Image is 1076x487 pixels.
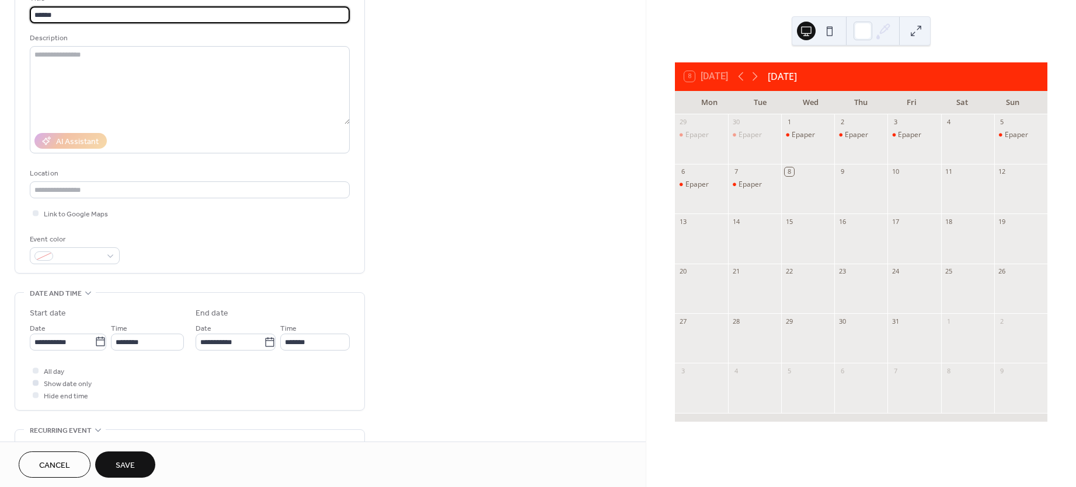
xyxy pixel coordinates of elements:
[838,167,847,176] div: 9
[678,366,687,375] div: 3
[44,208,108,220] span: Link to Google Maps
[998,217,1007,226] div: 19
[739,180,762,190] div: Epaper
[732,217,740,226] div: 14
[30,167,347,180] div: Location
[785,366,793,375] div: 5
[728,180,781,190] div: Epaper
[998,167,1007,176] div: 12
[732,167,740,176] div: 7
[891,366,900,375] div: 7
[39,460,70,472] span: Cancel
[732,317,740,325] div: 28
[945,217,953,226] div: 18
[685,180,709,190] div: Epaper
[732,366,740,375] div: 4
[994,130,1047,140] div: Epaper
[834,130,887,140] div: Epaper
[838,366,847,375] div: 6
[785,91,836,114] div: Wed
[44,390,88,402] span: Hide end time
[734,91,785,114] div: Tue
[987,91,1038,114] div: Sun
[678,267,687,276] div: 20
[781,130,834,140] div: Epaper
[945,366,953,375] div: 8
[30,233,117,246] div: Event color
[945,167,953,176] div: 11
[845,130,868,140] div: Epaper
[196,323,211,335] span: Date
[280,323,297,335] span: Time
[937,91,988,114] div: Sat
[785,267,793,276] div: 22
[685,130,709,140] div: Epaper
[678,217,687,226] div: 13
[998,267,1007,276] div: 26
[678,118,687,127] div: 29
[30,32,347,44] div: Description
[998,317,1007,325] div: 2
[19,451,90,478] button: Cancel
[675,130,728,140] div: Epaper
[785,118,793,127] div: 1
[44,366,64,378] span: All day
[945,118,953,127] div: 4
[838,317,847,325] div: 30
[675,180,728,190] div: Epaper
[785,317,793,325] div: 29
[945,267,953,276] div: 25
[44,378,92,390] span: Show date only
[732,267,740,276] div: 21
[95,451,155,478] button: Save
[945,317,953,325] div: 1
[891,118,900,127] div: 3
[886,91,937,114] div: Fri
[732,118,740,127] div: 30
[836,91,887,114] div: Thu
[785,167,793,176] div: 8
[196,307,228,320] div: End date
[887,130,941,140] div: Epaper
[891,217,900,226] div: 17
[30,425,92,437] span: Recurring event
[678,317,687,325] div: 27
[891,267,900,276] div: 24
[30,307,66,320] div: Start date
[838,217,847,226] div: 16
[678,167,687,176] div: 6
[838,118,847,127] div: 2
[891,317,900,325] div: 31
[792,130,815,140] div: Epaper
[1005,130,1028,140] div: Epaper
[116,460,135,472] span: Save
[111,323,127,335] span: Time
[684,91,735,114] div: Mon
[998,366,1007,375] div: 9
[30,288,82,300] span: Date and time
[838,267,847,276] div: 23
[739,130,762,140] div: Epaper
[998,118,1007,127] div: 5
[768,69,797,83] div: [DATE]
[891,167,900,176] div: 10
[30,323,46,335] span: Date
[898,130,921,140] div: Epaper
[785,217,793,226] div: 15
[728,130,781,140] div: Epaper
